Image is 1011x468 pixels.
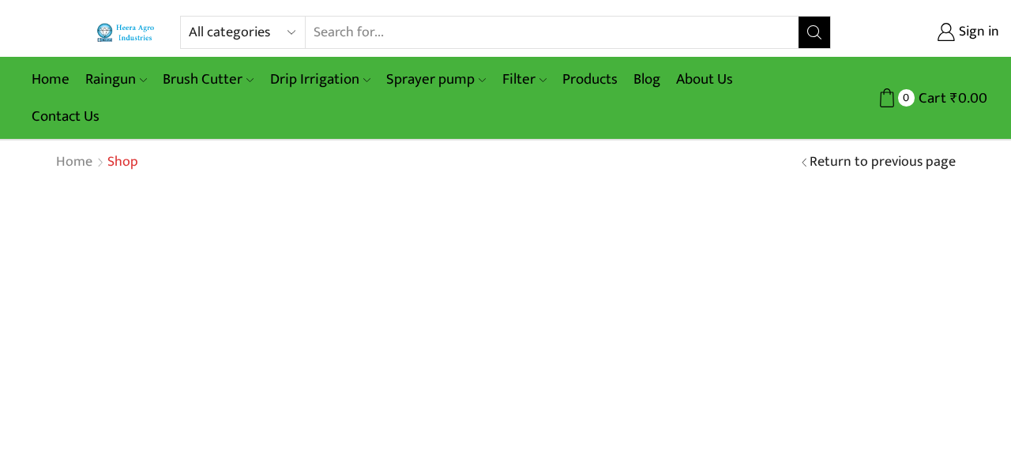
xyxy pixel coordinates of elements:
[306,17,799,48] input: Search for...
[554,61,626,98] a: Products
[55,152,93,173] a: Home
[494,61,554,98] a: Filter
[950,86,987,110] bdi: 0.00
[915,88,946,109] span: Cart
[77,61,155,98] a: Raingun
[24,61,77,98] a: Home
[955,22,999,43] span: Sign in
[668,61,741,98] a: About Us
[262,61,378,98] a: Drip Irrigation
[855,18,999,47] a: Sign in
[378,61,494,98] a: Sprayer pump
[107,154,138,171] h1: Shop
[950,86,958,110] span: ₹
[24,98,107,135] a: Contact Us
[799,17,830,48] button: Search button
[810,152,956,173] a: Return to previous page
[898,89,915,106] span: 0
[55,152,138,173] nav: Breadcrumb
[626,61,668,98] a: Blog
[155,61,261,98] a: Brush Cutter
[847,84,987,113] a: 0 Cart ₹0.00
